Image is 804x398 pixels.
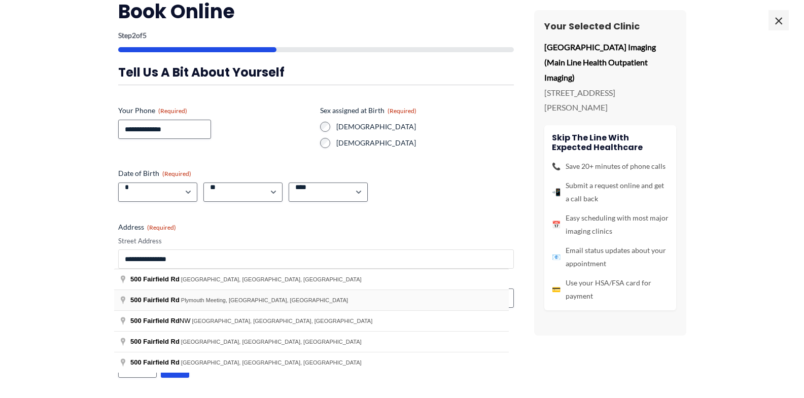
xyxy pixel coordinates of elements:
[388,107,416,115] span: (Required)
[768,10,789,30] span: ×
[143,317,180,324] span: Fairfield Rd
[552,160,669,173] li: Save 20+ minutes of phone calls
[181,359,362,366] span: [GEOGRAPHIC_DATA], [GEOGRAPHIC_DATA], [GEOGRAPHIC_DATA]
[552,283,561,296] span: 💳
[143,358,180,366] span: Fairfield Rd
[552,160,561,173] span: 📞
[544,40,676,85] p: [GEOGRAPHIC_DATA] Imaging (Main Line Health Outpatient Imaging)
[336,138,514,148] label: [DEMOGRAPHIC_DATA]
[544,20,676,32] h3: Your Selected Clinic
[192,318,373,324] span: [GEOGRAPHIC_DATA], [GEOGRAPHIC_DATA], [GEOGRAPHIC_DATA]
[143,338,180,345] span: Fairfield Rd
[118,168,191,178] legend: Date of Birth
[181,297,348,303] span: Plymouth Meeting, [GEOGRAPHIC_DATA], [GEOGRAPHIC_DATA]
[336,122,514,132] label: [DEMOGRAPHIC_DATA]
[158,107,187,115] span: (Required)
[143,31,147,40] span: 5
[118,105,312,116] label: Your Phone
[544,85,676,115] p: [STREET_ADDRESS][PERSON_NAME]
[130,358,142,366] span: 500
[552,186,561,199] span: 📲
[118,64,514,80] h3: Tell us a bit about yourself
[118,222,176,232] legend: Address
[130,275,142,283] span: 500
[181,339,362,345] span: [GEOGRAPHIC_DATA], [GEOGRAPHIC_DATA], [GEOGRAPHIC_DATA]
[552,250,561,264] span: 📧
[118,236,514,246] label: Street Address
[130,317,142,324] span: 500
[552,218,561,231] span: 📅
[130,296,142,304] span: 500
[118,32,514,39] p: Step of
[181,276,362,282] span: [GEOGRAPHIC_DATA], [GEOGRAPHIC_DATA], [GEOGRAPHIC_DATA]
[143,275,180,283] span: Fairfield Rd
[320,105,416,116] legend: Sex assigned at Birth
[552,244,669,270] li: Email status updates about your appointment
[552,211,669,238] li: Easy scheduling with most major imaging clinics
[143,296,180,304] span: Fairfield Rd
[552,133,669,152] h4: Skip the line with Expected Healthcare
[147,224,176,231] span: (Required)
[130,317,192,324] span: NW
[552,179,669,205] li: Submit a request online and get a call back
[162,170,191,177] span: (Required)
[552,276,669,303] li: Use your HSA/FSA card for payment
[130,338,142,345] span: 500
[132,31,136,40] span: 2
